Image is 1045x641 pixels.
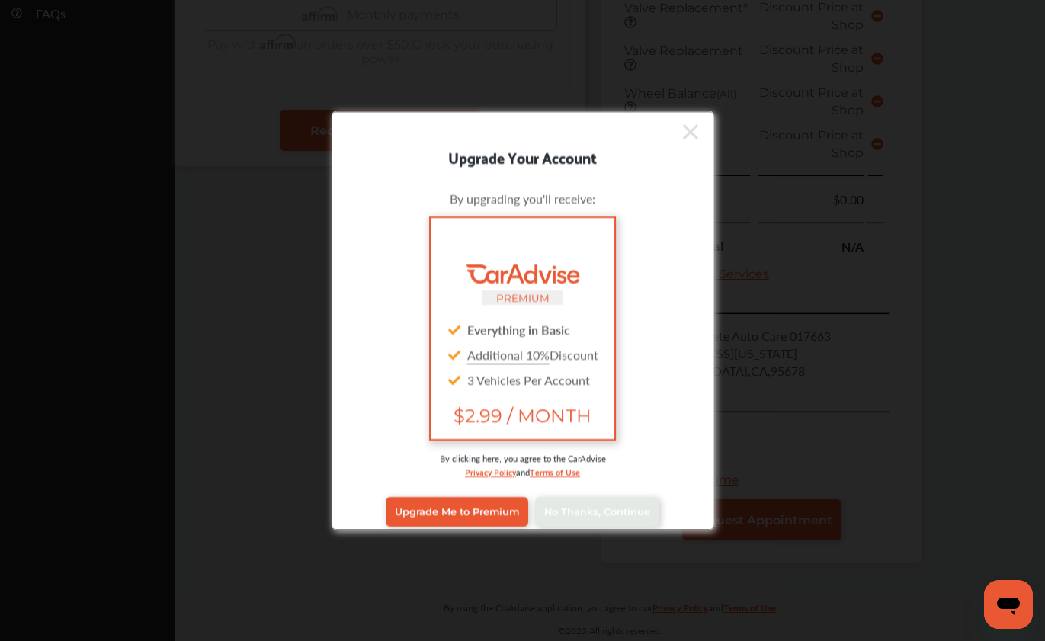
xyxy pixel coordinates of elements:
div: By clicking here, you agree to the CarAdvise and [355,451,691,493]
a: Upgrade Me to Premium [386,497,528,526]
span: No Thanks, Continue [544,506,650,518]
a: No Thanks, Continue [535,497,659,526]
u: Additional 10% [467,345,550,363]
div: By upgrading you'll receive: [355,189,691,207]
strong: Everything in Basic [467,320,570,338]
small: PREMIUM [496,291,550,303]
iframe: Button to launch messaging window, conversation in progress [984,580,1033,629]
span: Upgrade Me to Premium [395,506,519,518]
a: Privacy Policy [465,463,516,478]
span: $2.99 / MONTH [443,404,601,426]
a: Terms of Use [530,463,580,478]
span: Discount [467,345,598,363]
div: Upgrade Your Account [332,144,713,168]
div: 3 Vehicles Per Account [443,367,601,392]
